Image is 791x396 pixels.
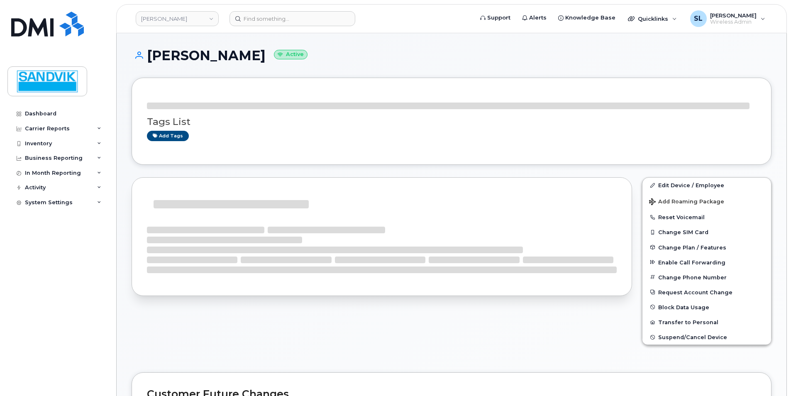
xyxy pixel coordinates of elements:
[642,330,771,345] button: Suspend/Cancel Device
[658,244,726,250] span: Change Plan / Features
[658,334,727,340] span: Suspend/Cancel Device
[147,131,189,141] a: Add tags
[642,300,771,315] button: Block Data Usage
[658,259,725,265] span: Enable Call Forwarding
[274,50,308,59] small: Active
[147,117,756,127] h3: Tags List
[642,285,771,300] button: Request Account Change
[642,210,771,225] button: Reset Voicemail
[642,178,771,193] a: Edit Device / Employee
[132,48,771,63] h1: [PERSON_NAME]
[642,270,771,285] button: Change Phone Number
[642,225,771,240] button: Change SIM Card
[642,193,771,210] button: Add Roaming Package
[642,240,771,255] button: Change Plan / Features
[649,198,724,206] span: Add Roaming Package
[642,255,771,270] button: Enable Call Forwarding
[642,315,771,330] button: Transfer to Personal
